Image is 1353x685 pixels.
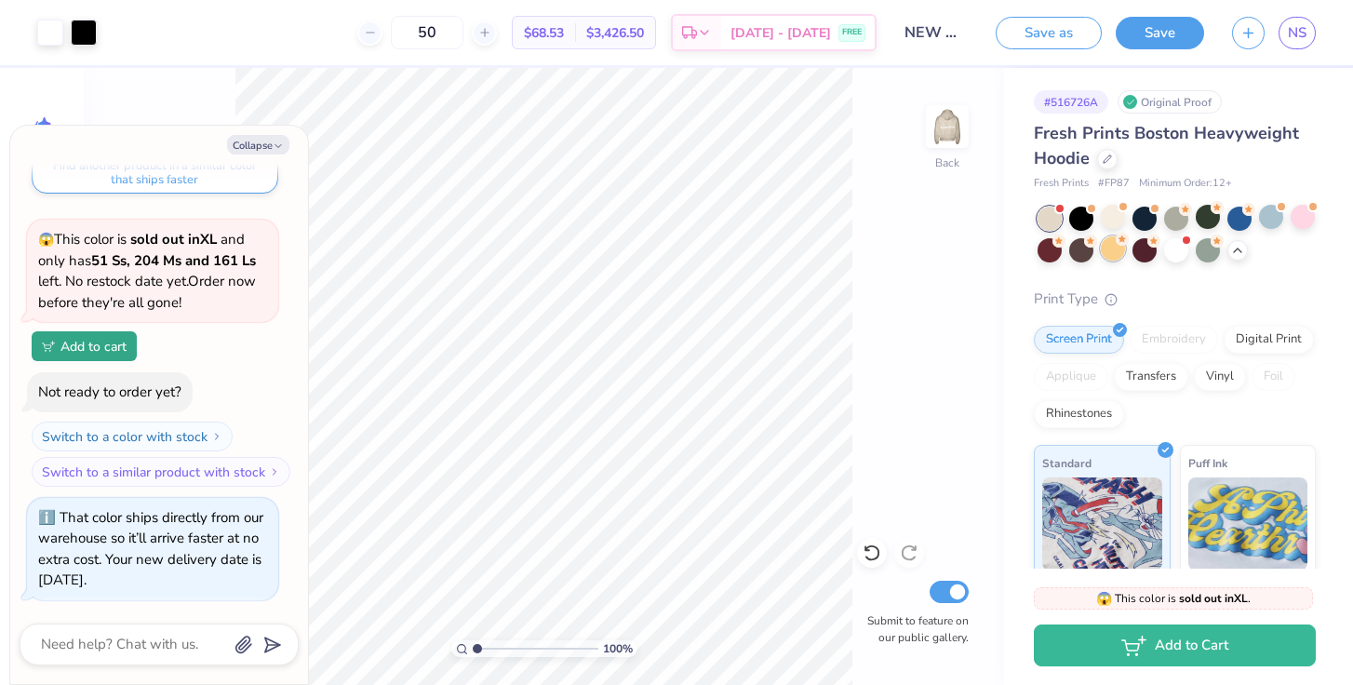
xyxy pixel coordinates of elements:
[1118,90,1222,114] div: Original Proof
[38,231,54,248] span: 😱
[857,612,969,646] label: Submit to feature on our public gallery.
[32,422,233,451] button: Switch to a color with stock
[269,466,280,477] img: Switch to a similar product with stock
[603,640,633,657] span: 100 %
[1114,363,1188,391] div: Transfers
[1098,176,1130,192] span: # FP87
[1096,590,1112,608] span: 😱
[1034,176,1089,192] span: Fresh Prints
[42,341,55,352] img: Add to cart
[1188,453,1227,473] span: Puff Ink
[1179,591,1248,606] strong: sold out in XL
[38,230,256,312] span: This color is and only has left . No restock date yet. Order now before they're all gone!
[1139,176,1232,192] span: Minimum Order: 12 +
[1034,400,1124,428] div: Rhinestones
[211,431,222,442] img: Switch to a color with stock
[32,331,137,361] button: Add to cart
[1042,477,1162,571] img: Standard
[891,14,982,51] input: Untitled Design
[1034,363,1108,391] div: Applique
[929,108,966,145] img: Back
[391,16,463,49] input: – –
[38,508,263,590] div: That color ships directly from our warehouse so it’ll arrive faster at no extra cost. Your new de...
[524,23,564,43] span: $68.53
[227,135,289,154] button: Collapse
[130,230,217,248] strong: sold out in XL
[1188,477,1308,571] img: Puff Ink
[935,154,959,171] div: Back
[1252,363,1295,391] div: Foil
[1279,17,1316,49] a: NS
[1130,326,1218,354] div: Embroidery
[1034,90,1108,114] div: # 516726A
[1224,326,1314,354] div: Digital Print
[1194,363,1246,391] div: Vinyl
[842,26,862,39] span: FREE
[586,23,644,43] span: $3,426.50
[1034,326,1124,354] div: Screen Print
[32,457,290,487] button: Switch to a similar product with stock
[32,153,278,194] button: Find another product in a similar color that ships faster
[1042,453,1092,473] span: Standard
[1288,22,1306,44] span: NS
[91,251,256,270] strong: 51 Ss, 204 Ms and 161 Ls
[1116,17,1204,49] button: Save
[1034,289,1316,310] div: Print Type
[1034,625,1316,666] button: Add to Cart
[38,383,181,401] div: Not ready to order yet?
[1096,590,1251,607] span: This color is .
[996,17,1102,49] button: Save as
[1034,122,1299,169] span: Fresh Prints Boston Heavyweight Hoodie
[730,23,831,43] span: [DATE] - [DATE]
